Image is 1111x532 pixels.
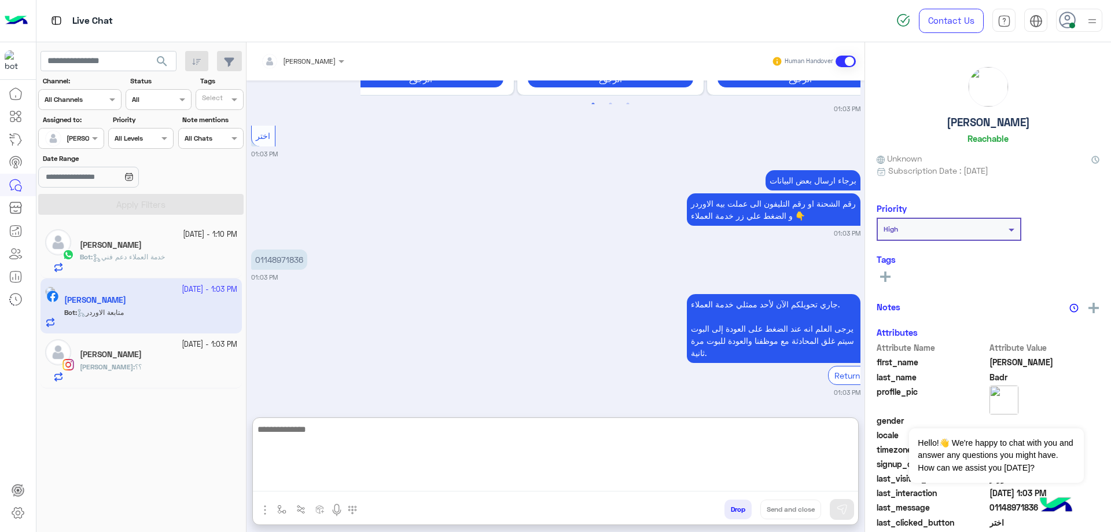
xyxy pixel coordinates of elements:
[251,250,307,270] p: 5/10/2025, 1:03 PM
[877,458,987,470] span: signup_date
[43,115,102,125] label: Assigned to:
[877,516,987,529] span: last_clicked_button
[687,294,860,363] p: 5/10/2025, 1:03 PM
[989,516,1100,529] span: اختر
[877,342,987,354] span: Attribute Name
[989,342,1100,354] span: Attribute Value
[273,500,292,519] button: select flow
[989,371,1100,383] span: Badr
[834,104,860,113] small: 01:03 PM
[836,504,848,515] img: send message
[785,57,833,66] small: Human Handover
[622,98,634,110] button: 3 of 2
[877,254,1099,265] h6: Tags
[93,252,165,261] span: خدمة العملاء دعم فني
[834,388,860,397] small: 01:03 PM
[605,98,616,110] button: 2 of 2
[80,350,142,359] h5: Mohamed Sayed Elhmamy
[43,153,172,164] label: Date Range
[148,51,176,76] button: search
[877,501,987,513] span: last_message
[1085,14,1099,28] img: profile
[877,429,987,441] span: locale
[989,487,1100,499] span: 2025-10-05T10:03:58.007Z
[1029,14,1043,28] img: tab
[45,339,71,365] img: defaultAdmin.png
[330,503,344,517] img: send voice note
[969,67,1008,107] img: picture
[80,362,135,371] b: :
[296,505,306,514] img: Trigger scenario
[258,503,272,517] img: send attachment
[687,193,860,226] p: 5/10/2025, 1:03 PM
[877,472,987,485] span: last_visited_flow
[724,500,752,519] button: Drop
[888,164,988,177] span: Subscription Date : [DATE]
[834,229,860,238] small: 01:03 PM
[315,505,325,514] img: create order
[292,500,311,519] button: Trigger scenario
[251,149,278,159] small: 01:03 PM
[182,339,237,350] small: [DATE] - 1:03 PM
[877,371,987,383] span: last_name
[80,240,142,250] h5: Mohamed Atef
[183,229,237,240] small: [DATE] - 1:10 PM
[80,252,91,261] span: Bot
[200,76,242,86] label: Tags
[283,57,336,65] span: [PERSON_NAME]
[877,152,922,164] span: Unknown
[182,115,242,125] label: Note mentions
[200,93,223,106] div: Select
[45,130,61,146] img: defaultAdmin.png
[113,115,172,125] label: Priority
[877,203,907,214] h6: Priority
[947,116,1030,129] h5: [PERSON_NAME]
[80,252,93,261] b: :
[1069,303,1079,313] img: notes
[277,505,286,514] img: select flow
[62,249,74,261] img: WhatsApp
[251,273,278,282] small: 01:03 PM
[1036,486,1076,526] img: hulul-logo.png
[49,13,64,28] img: tab
[989,356,1100,368] span: Mohamed
[256,131,270,141] span: اختر
[1088,303,1099,313] img: add
[992,9,1016,33] a: tab
[587,98,599,110] button: 1 of 2
[989,501,1100,513] span: 01148971836
[72,13,113,29] p: Live Chat
[135,362,142,371] span: ؟؟
[155,54,169,68] span: search
[877,356,987,368] span: first_name
[828,366,892,385] div: Return to Bot
[967,133,1009,144] h6: Reachable
[80,362,133,371] span: [PERSON_NAME]
[989,386,1018,414] img: picture
[62,359,74,370] img: Instagram
[998,14,1011,28] img: tab
[760,500,821,519] button: Send and close
[38,194,244,215] button: Apply Filters
[877,414,987,427] span: gender
[130,76,190,86] label: Status
[877,386,987,412] span: profile_pic
[909,428,1083,483] span: Hello!👋 We're happy to chat with you and answer any questions you might have. How can we assist y...
[877,487,987,499] span: last_interaction
[919,9,984,33] a: Contact Us
[877,443,987,456] span: timezone
[877,302,900,312] h6: Notes
[766,170,860,190] p: 5/10/2025, 1:03 PM
[45,229,71,255] img: defaultAdmin.png
[5,50,25,71] img: 713415422032625
[311,500,330,519] button: create order
[896,13,910,27] img: spinner
[43,76,120,86] label: Channel:
[877,327,918,337] h6: Attributes
[5,9,28,33] img: Logo
[348,505,357,515] img: make a call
